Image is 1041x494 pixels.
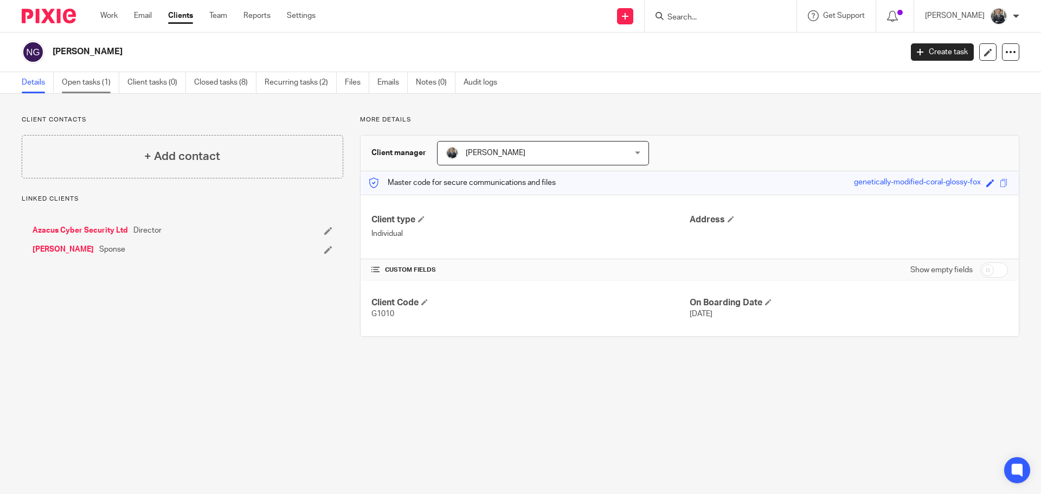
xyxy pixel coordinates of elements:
[371,266,690,274] h4: CUSTOM FIELDS
[360,116,1019,124] p: More details
[666,13,764,23] input: Search
[371,228,690,239] p: Individual
[446,146,459,159] img: Headshot.jpg
[22,9,76,23] img: Pixie
[99,244,125,255] span: Sponse
[53,46,726,57] h2: [PERSON_NAME]
[690,297,1008,309] h4: On Boarding Date
[22,41,44,63] img: svg%3E
[910,265,973,275] label: Show empty fields
[371,310,394,318] span: G1010
[22,116,343,124] p: Client contacts
[690,310,712,318] span: [DATE]
[464,72,505,93] a: Audit logs
[466,149,525,157] span: [PERSON_NAME]
[168,10,193,21] a: Clients
[371,147,426,158] h3: Client manager
[134,10,152,21] a: Email
[371,297,690,309] h4: Client Code
[854,177,981,189] div: genetically-modified-coral-glossy-fox
[690,214,1008,226] h4: Address
[369,177,556,188] p: Master code for secure communications and files
[209,10,227,21] a: Team
[377,72,408,93] a: Emails
[990,8,1007,25] img: Headshot.jpg
[62,72,119,93] a: Open tasks (1)
[911,43,974,61] a: Create task
[287,10,316,21] a: Settings
[133,225,162,236] span: Director
[416,72,455,93] a: Notes (0)
[22,72,54,93] a: Details
[33,244,94,255] a: [PERSON_NAME]
[345,72,369,93] a: Files
[823,12,865,20] span: Get Support
[144,148,220,165] h4: + Add contact
[33,225,128,236] a: Azacus Cyber Security Ltd
[127,72,186,93] a: Client tasks (0)
[243,10,271,21] a: Reports
[194,72,256,93] a: Closed tasks (8)
[925,10,985,21] p: [PERSON_NAME]
[22,195,343,203] p: Linked clients
[265,72,337,93] a: Recurring tasks (2)
[100,10,118,21] a: Work
[371,214,690,226] h4: Client type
